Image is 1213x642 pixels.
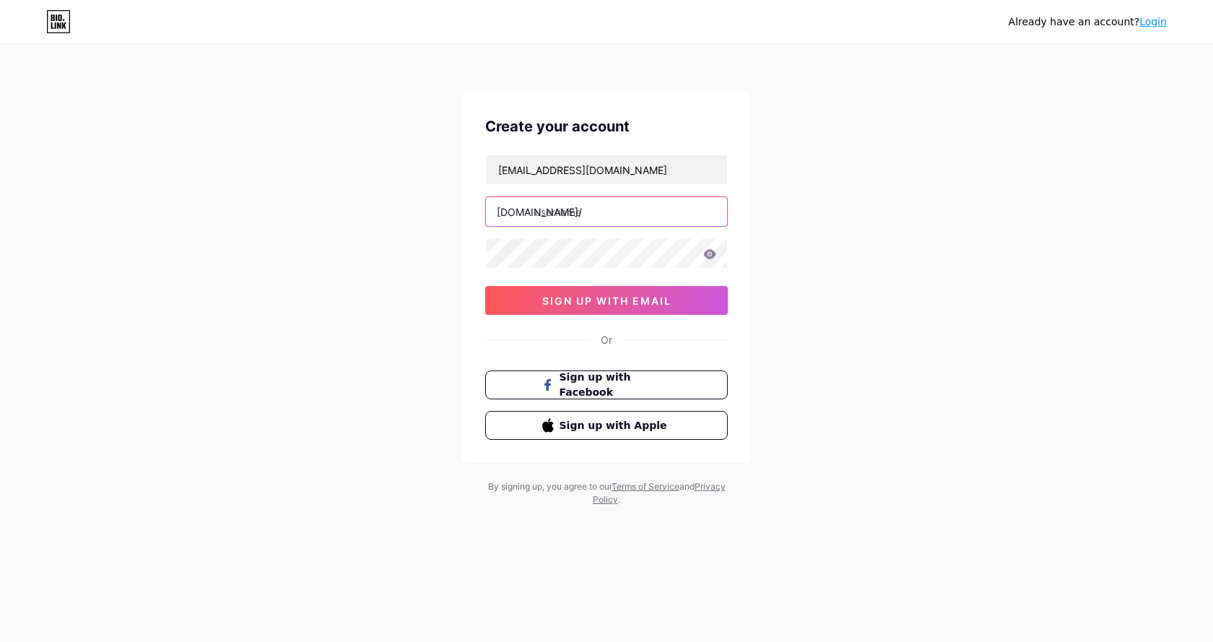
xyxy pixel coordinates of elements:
[485,370,728,399] button: Sign up with Facebook
[485,411,728,440] button: Sign up with Apple
[497,204,582,220] div: [DOMAIN_NAME]/
[542,295,671,307] span: sign up with email
[612,481,679,492] a: Terms of Service
[484,480,729,506] div: By signing up, you agree to our and .
[560,370,671,400] span: Sign up with Facebook
[485,116,728,137] div: Create your account
[485,286,728,315] button: sign up with email
[601,332,612,347] div: Or
[1009,14,1167,30] div: Already have an account?
[560,418,671,433] span: Sign up with Apple
[486,197,727,226] input: username
[486,155,727,184] input: Email
[1139,16,1167,27] a: Login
